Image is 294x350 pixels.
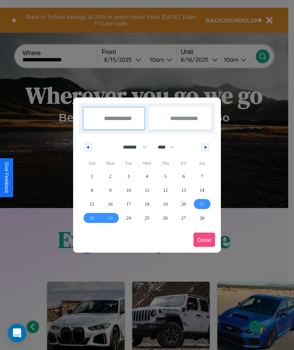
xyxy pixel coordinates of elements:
[90,197,94,211] span: 15
[120,197,138,211] button: 17
[83,157,101,169] span: Sun
[156,197,174,211] button: 19
[181,183,186,197] span: 13
[200,197,204,211] span: 21
[83,183,101,197] button: 8
[120,169,138,183] button: 3
[163,197,168,211] span: 19
[156,169,174,183] button: 5
[138,197,156,211] button: 18
[163,211,168,225] span: 26
[181,211,186,225] span: 27
[101,197,119,211] button: 16
[193,197,211,211] button: 21
[109,183,111,197] span: 9
[120,183,138,197] button: 10
[174,183,193,197] button: 13
[101,157,119,169] span: Mon
[109,169,111,183] span: 2
[126,183,131,197] span: 10
[174,169,193,183] button: 6
[193,157,211,169] span: Sat
[126,197,131,211] span: 17
[174,157,193,169] span: Fri
[183,169,185,183] span: 6
[126,211,131,225] span: 24
[145,183,149,197] span: 11
[146,169,148,183] span: 4
[193,233,215,247] button: Done
[101,183,119,197] button: 9
[163,183,168,197] span: 12
[91,183,93,197] span: 8
[120,157,138,169] span: Tue
[101,211,119,225] button: 23
[156,211,174,225] button: 26
[174,211,193,225] button: 27
[200,211,204,225] span: 28
[138,183,156,197] button: 11
[83,169,101,183] button: 1
[8,324,26,342] div: Open Intercom Messenger
[4,162,9,193] div: Give Feedback
[156,183,174,197] button: 12
[138,211,156,225] button: 25
[181,197,186,211] span: 20
[120,211,138,225] button: 24
[193,211,211,225] button: 28
[156,157,174,169] span: Thu
[201,169,203,183] span: 7
[101,169,119,183] button: 2
[164,169,166,183] span: 5
[108,197,113,211] span: 16
[83,211,101,225] button: 22
[193,183,211,197] button: 14
[138,157,156,169] span: Wed
[174,197,193,211] button: 20
[193,169,211,183] button: 7
[200,183,204,197] span: 14
[145,211,149,225] span: 25
[138,169,156,183] button: 4
[90,211,94,225] span: 22
[108,211,113,225] span: 23
[128,169,130,183] span: 3
[145,197,149,211] span: 18
[83,197,101,211] button: 15
[91,169,93,183] span: 1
